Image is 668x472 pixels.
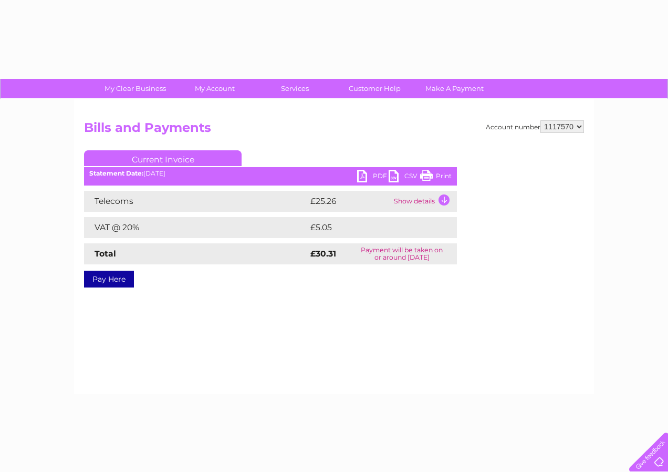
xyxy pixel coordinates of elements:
strong: Total [95,249,116,259]
a: Make A Payment [411,79,498,98]
a: Customer Help [331,79,418,98]
td: Payment will be taken on or around [DATE] [347,243,457,264]
a: My Account [172,79,258,98]
strong: £30.31 [310,249,336,259]
a: My Clear Business [92,79,179,98]
h2: Bills and Payments [84,120,584,140]
div: [DATE] [84,170,457,177]
a: Print [420,170,452,185]
td: Show details [391,191,457,212]
td: £5.05 [308,217,432,238]
b: Statement Date: [89,169,143,177]
a: Pay Here [84,271,134,288]
a: Services [252,79,338,98]
td: £25.26 [308,191,391,212]
div: Account number [486,120,584,133]
a: Current Invoice [84,150,242,166]
td: VAT @ 20% [84,217,308,238]
a: PDF [357,170,389,185]
td: Telecoms [84,191,308,212]
a: CSV [389,170,420,185]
